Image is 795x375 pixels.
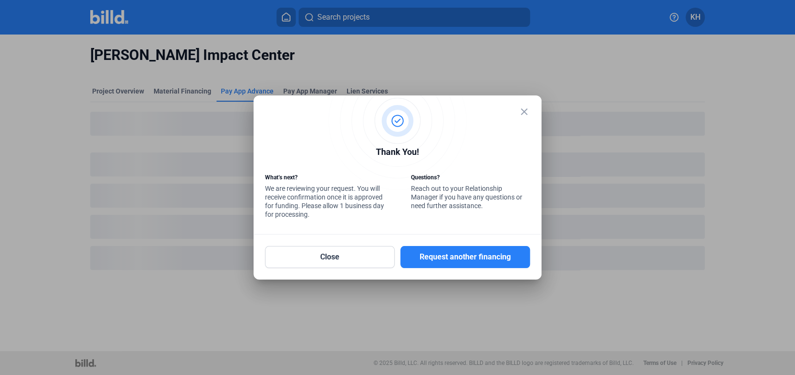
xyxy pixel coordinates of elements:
div: We are reviewing your request. You will receive confirmation once it is approved for funding. Ple... [265,173,384,221]
div: What’s next? [265,173,384,184]
div: Thank You! [265,145,530,161]
div: Questions? [411,173,530,184]
mat-icon: close [518,106,530,117]
button: Request another financing [400,246,530,268]
button: Close [265,246,395,268]
div: Reach out to your Relationship Manager if you have any questions or need further assistance. [411,173,530,212]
